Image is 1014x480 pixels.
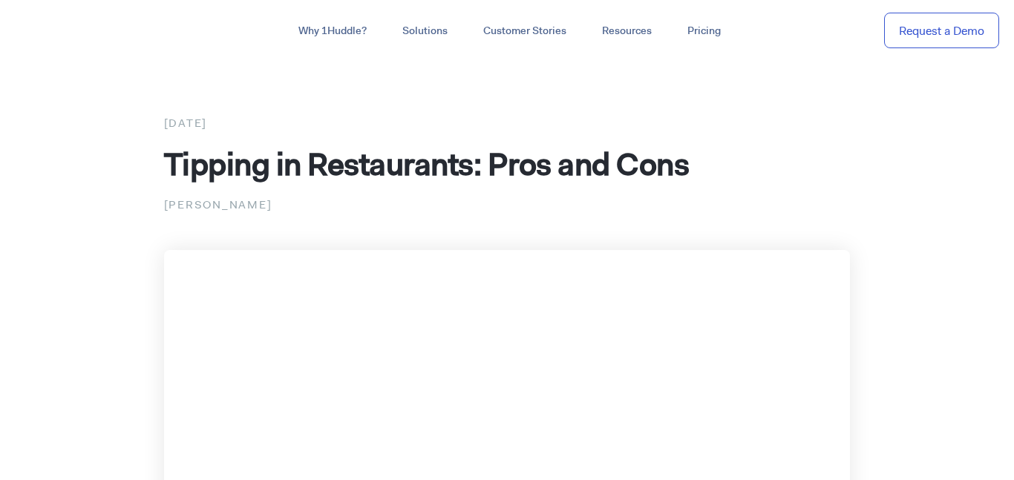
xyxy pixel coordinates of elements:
span: Tipping in Restaurants: Pros and Cons [164,143,690,185]
a: Pricing [670,18,739,45]
a: Resources [584,18,670,45]
div: [DATE] [164,114,851,133]
img: ... [15,16,121,45]
a: Customer Stories [465,18,584,45]
a: Solutions [385,18,465,45]
a: Request a Demo [884,13,999,49]
a: Why 1Huddle? [281,18,385,45]
p: [PERSON_NAME] [164,195,851,214]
